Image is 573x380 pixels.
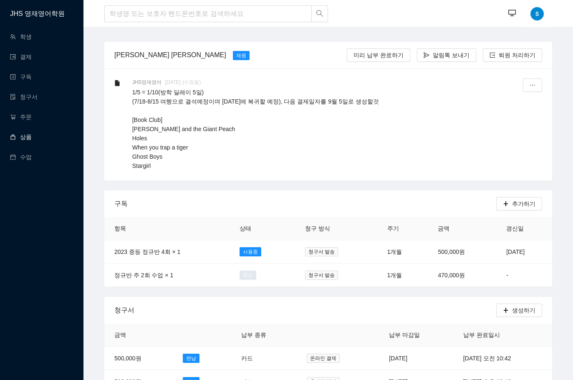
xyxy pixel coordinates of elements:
[240,271,256,280] span: 취소
[499,51,535,60] span: 퇴원 처리하기
[295,217,377,240] th: 청구 방식
[379,324,453,347] th: 납부 마감일
[490,52,495,59] span: export
[377,240,428,263] td: 1개월
[231,324,297,347] th: 납부 종류
[233,51,250,60] span: 재원
[496,240,552,263] td: [DATE]
[10,154,32,160] a: calendar수업
[104,263,230,287] td: 정규반 주 2회 수업 × 1
[433,51,470,60] span: 알림톡 보내기
[417,48,476,62] button: send알림톡 보내기
[10,94,38,100] a: file-done청구서
[10,73,32,80] a: profile구독
[305,247,338,256] span: 청구서 발송
[132,79,165,86] span: JHS영재영어
[132,88,507,170] p: 1/5 = 1/10(방학 딜레이 5일) (7/18-8/15 여행으로 결석예정이며 [DATE]에 복귀할 예정), 다음 결제일자를 9월 5일로 생성할것 [Book Club] [P...
[311,5,328,22] button: search
[453,324,552,347] th: 납부 완료일시
[182,79,201,85] span: (수정됨)
[428,240,496,263] td: 500,000원
[503,201,509,208] span: plus
[530,82,535,89] span: ellipsis
[10,33,32,40] a: team학생
[496,304,542,317] button: plus생성하기
[453,347,552,370] td: [DATE] 오전 10:42
[111,50,230,60] div: [PERSON_NAME] [PERSON_NAME]
[104,5,312,22] input: 학생명 또는 보호자 핸드폰번호로 검색하세요
[307,354,340,363] span: 온라인 결제
[104,217,230,240] th: 항목
[504,5,520,22] button: desktop
[347,48,410,62] button: 미리 납부 완료하기
[114,192,496,215] div: 구독
[231,347,297,370] td: 카드
[512,199,535,208] span: 추가하기
[230,217,295,240] th: 상태
[104,347,173,370] td: 500,000원
[353,51,404,60] span: 미리 납부 완료하기
[183,354,199,363] span: 완납
[114,80,120,86] span: file
[10,134,32,140] a: shopping상품
[165,79,181,85] span: [DATE]
[496,197,542,210] button: plus추가하기
[428,217,496,240] th: 금액
[10,53,32,60] a: wallet결제
[379,347,453,370] td: [DATE]
[512,306,535,315] span: 생성하기
[10,114,32,120] a: shopping-cart주문
[316,10,323,18] span: search
[496,217,552,240] th: 갱신일
[483,48,542,62] button: export퇴원 처리하기
[104,240,230,263] td: 2023 중등 정규반 4회 × 1
[104,324,173,347] th: 금액
[424,52,429,59] span: send
[240,247,261,256] span: 사용중
[114,298,496,322] div: 청구서
[496,263,552,287] td: -
[508,9,516,18] span: desktop
[523,79,542,92] button: ellipsis
[305,271,338,280] span: 청구서 발송
[377,217,428,240] th: 주기
[377,263,428,287] td: 1개월
[530,7,544,20] img: ACg8ocIFFyN7MIZ-xAE2770f2O1L9brSj9AmsB9szIPYZfUp=s96-c
[503,307,509,314] span: plus
[428,263,496,287] td: 470,000원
